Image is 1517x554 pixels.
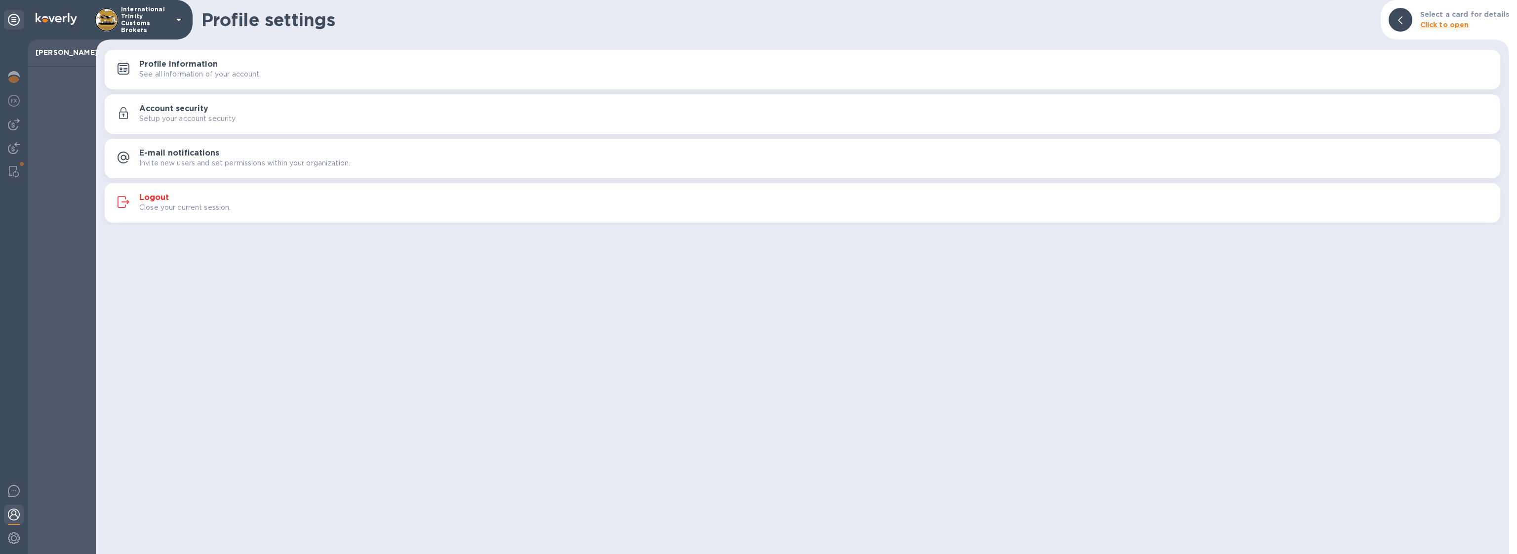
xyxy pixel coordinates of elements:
p: [PERSON_NAME] [36,47,88,57]
p: International Trinity Customs Brokers [121,6,170,34]
img: Foreign exchange [8,95,20,107]
p: Close your current session. [139,202,231,213]
p: Invite new users and set permissions within your organization. [139,158,350,168]
img: Logo [36,13,77,25]
p: Setup your account security [139,114,236,124]
p: See all information of your account [139,69,260,79]
h1: Profile settings [201,9,1373,30]
button: E-mail notificationsInvite new users and set permissions within your organization. [105,139,1500,178]
b: Select a card for details [1420,10,1509,18]
button: LogoutClose your current session. [105,183,1500,223]
h3: Logout [139,193,169,202]
h3: Account security [139,104,208,114]
button: Account securitySetup your account security [105,94,1500,134]
b: Click to open [1420,21,1469,29]
div: Unpin categories [4,10,24,30]
button: Profile informationSee all information of your account [105,50,1500,89]
h3: E-mail notifications [139,149,219,158]
h3: Profile information [139,60,218,69]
